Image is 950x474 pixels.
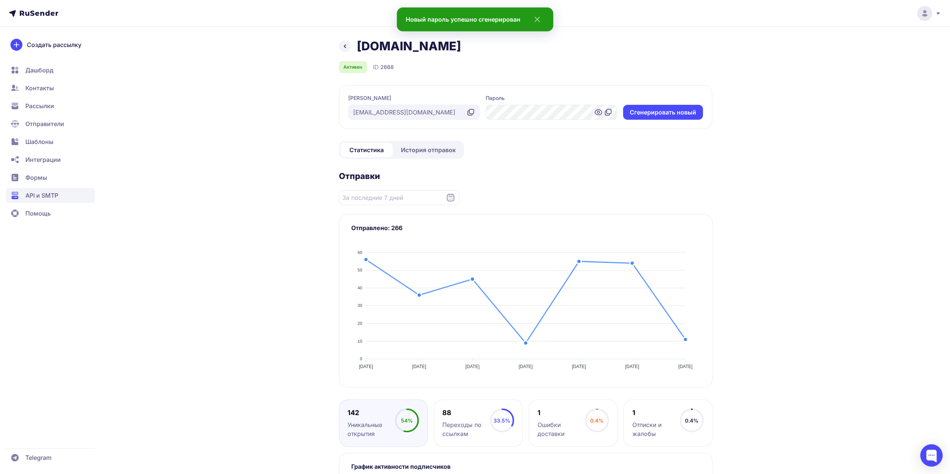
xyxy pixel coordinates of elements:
[412,364,426,369] tspan: [DATE]
[373,63,394,72] div: ID
[351,223,700,232] h3: Отправлено: 266
[343,64,362,70] span: Активен
[25,155,61,164] span: Интеграции
[380,63,394,71] span: 2668
[357,303,362,308] tspan: 30
[357,39,461,54] h1: [DOMAIN_NAME]
[538,420,585,438] div: Ошибки доставки
[339,171,713,181] h2: Отправки
[590,417,604,424] span: 0.4%
[25,173,47,182] span: Формы
[486,94,505,102] label: Пароль
[571,364,586,369] tspan: [DATE]
[25,84,54,92] span: Контакты
[25,191,58,200] span: API и SMTP
[685,417,698,424] span: 0.4%
[348,94,391,102] label: [PERSON_NAME]
[357,286,362,290] tspan: 40
[678,364,692,369] tspan: [DATE]
[25,453,52,462] span: Telegram
[442,408,490,417] div: 88
[349,145,384,154] span: Статистика
[538,408,585,417] div: 1
[632,420,680,438] div: Отписки и жалобы
[360,357,362,361] tspan: 0
[401,145,456,154] span: История отправок
[625,364,639,369] tspan: [DATE]
[339,190,460,205] input: Datepicker input
[526,15,544,24] svg: close
[357,250,362,255] tspan: 60
[25,137,53,146] span: Шаблоны
[348,420,395,438] div: Уникальные открытия
[465,364,479,369] tspan: [DATE]
[359,364,373,369] tspan: [DATE]
[406,15,520,24] div: Новый пароль успешно сгенерирован
[25,209,51,218] span: Помощь
[348,408,395,417] div: 142
[357,268,362,272] tspan: 50
[25,101,54,110] span: Рассылки
[340,142,393,157] a: Статистика
[357,339,362,343] tspan: 10
[27,40,81,49] span: Создать рассылку
[493,417,510,424] span: 33.5%
[442,420,490,438] div: Переходы по ссылкам
[351,462,700,471] h3: График активности подписчиков
[394,142,462,157] a: История отправок
[518,364,533,369] tspan: [DATE]
[357,321,362,326] tspan: 20
[25,66,53,75] span: Дашборд
[632,408,680,417] div: 1
[623,105,703,120] button: Cгенерировать новый
[6,450,95,465] a: Telegram
[25,119,64,128] span: Отправители
[401,417,413,424] span: 54%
